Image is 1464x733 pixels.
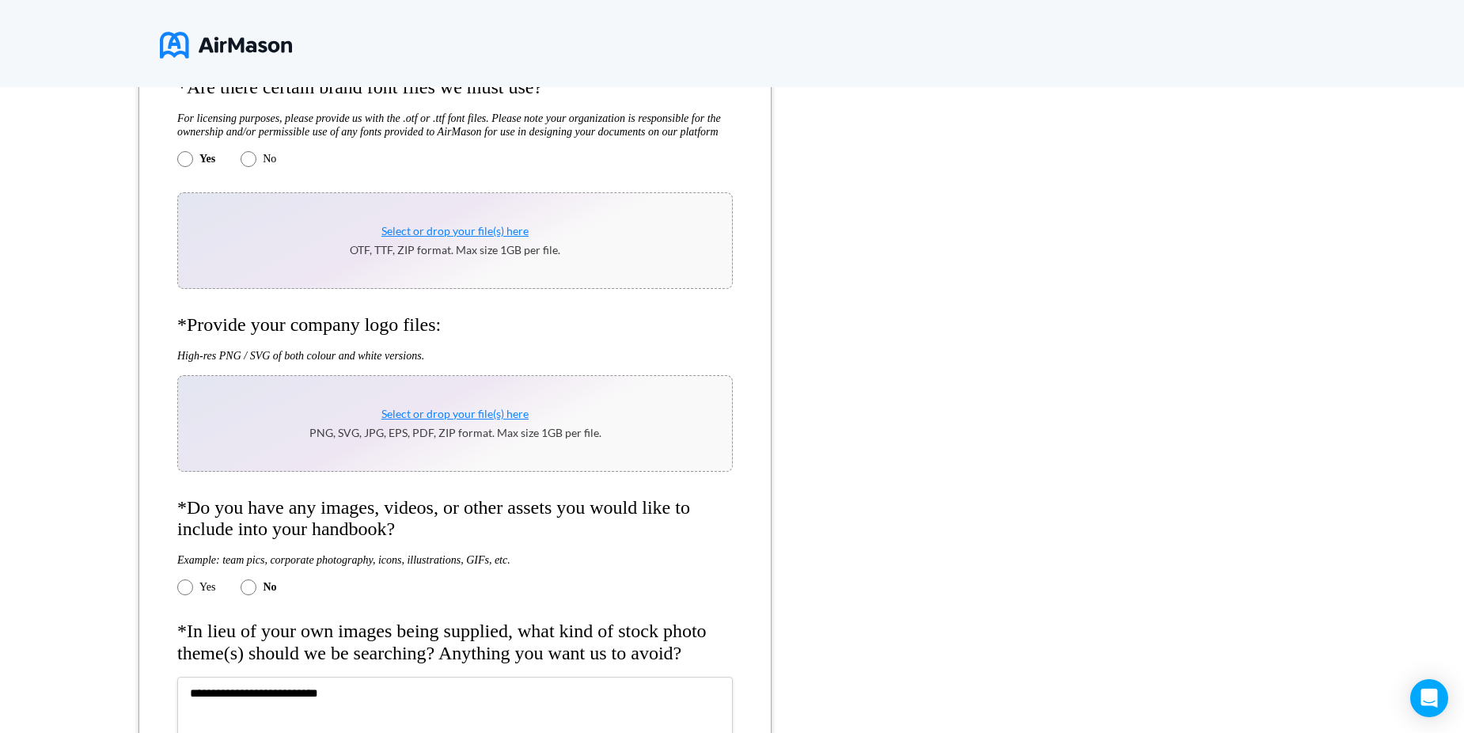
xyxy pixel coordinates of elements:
p: PNG, SVG, JPG, EPS, PDF, ZIP format. Max size 1GB per file. [309,427,601,439]
h4: *Provide your company logo files: [177,314,733,336]
h5: For licensing purposes, please provide us with the .otf or .ttf font files. Please note your orga... [177,112,733,139]
h4: *Do you have any images, videos, or other assets you would like to include into your handbook? [177,497,733,541]
h4: *Are there certain brand font files we must use? [177,77,733,99]
label: No [263,153,276,165]
div: Open Intercom Messenger [1410,679,1448,717]
h5: High-res PNG / SVG of both colour and white versions. [177,349,733,363]
h5: Example: team pics, corporate photography, icons, illustrations, GIFs, etc. [177,553,733,567]
label: No [263,581,276,594]
label: Yes [199,581,215,594]
p: OTF, TTF, ZIP format. Max size 1GB per file. [350,244,560,256]
span: Select or drop your file(s) here [381,407,529,420]
label: Yes [199,153,215,165]
img: logo [160,25,292,65]
span: Select or drop your file(s) here [381,224,529,237]
h4: *In lieu of your own images being supplied, what kind of stock photo theme(s) should we be search... [177,621,733,664]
